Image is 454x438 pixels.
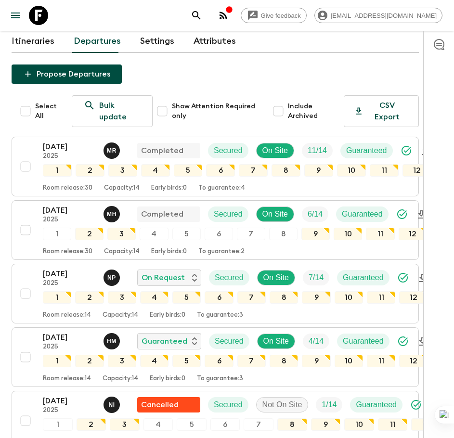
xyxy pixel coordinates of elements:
[140,30,174,53] a: Settings
[43,153,96,160] p: 2025
[35,102,64,121] span: Select All
[257,270,295,285] div: On Site
[396,208,408,220] svg: Synced Successfully
[43,418,73,431] div: 1
[43,248,92,256] p: Room release: 30
[302,143,333,158] div: Trip Fill
[103,311,138,319] p: Capacity: 14
[301,228,330,240] div: 9
[198,248,245,256] p: To guarantee: 2
[314,8,442,23] div: [EMAIL_ADDRESS][DOMAIN_NAME]
[141,208,183,220] p: Completed
[256,397,309,412] div: Not On Site
[215,272,244,283] p: Secured
[43,332,96,343] p: [DATE]
[397,335,409,347] svg: Synced Successfully
[43,228,71,240] div: 1
[270,355,298,367] div: 8
[107,337,117,345] p: H M
[104,145,122,153] span: Mamico Reich
[302,206,328,222] div: Trip Fill
[142,335,187,347] p: Guaranteed
[303,334,329,349] div: Trip Fill
[151,248,187,256] p: Early birds: 0
[172,228,201,240] div: 5
[311,418,341,431] div: 9
[344,95,419,127] button: CSV Export
[197,375,243,383] p: To guarantee: 3
[141,399,179,411] p: Cancelled
[309,335,324,347] p: 4 / 14
[107,228,136,240] div: 3
[208,206,248,222] div: Secured
[335,291,363,304] div: 10
[77,418,106,431] div: 2
[108,401,115,409] p: N I
[107,274,116,282] p: N P
[308,145,327,156] p: 11 / 14
[104,272,122,280] span: Naoko Pogede
[367,355,395,367] div: 11
[304,164,333,177] div: 9
[397,272,409,283] svg: Synced Successfully
[325,12,442,19] span: [EMAIL_ADDRESS][DOMAIN_NAME]
[402,164,431,177] div: 12
[208,143,248,158] div: Secured
[172,291,201,304] div: 5
[214,399,243,411] p: Secured
[43,375,91,383] p: Room release: 14
[6,6,25,25] button: menu
[43,141,96,153] p: [DATE]
[256,206,294,222] div: On Site
[367,291,395,304] div: 11
[43,280,96,287] p: 2025
[177,418,207,431] div: 5
[302,355,330,367] div: 9
[256,143,294,158] div: On Site
[316,397,342,412] div: Trip Fill
[342,208,383,220] p: Guaranteed
[215,335,244,347] p: Secured
[415,209,427,220] svg: Download Onboarding
[104,209,122,217] span: Mayumi Hosokawa
[194,30,236,53] a: Attributes
[75,355,104,367] div: 2
[343,272,384,283] p: Guaranteed
[208,397,248,412] div: Secured
[263,272,289,283] p: On Site
[174,164,203,177] div: 5
[308,208,323,220] p: 6 / 14
[205,291,233,304] div: 6
[237,355,266,367] div: 7
[104,336,122,344] span: Haruhi Makino
[172,355,201,367] div: 5
[270,291,298,304] div: 8
[141,145,183,156] p: Completed
[150,311,185,319] p: Early birds: 0
[172,102,265,121] span: Show Attention Required only
[237,228,265,240] div: 7
[399,228,427,240] div: 12
[74,30,121,53] a: Departures
[141,164,170,177] div: 4
[104,248,140,256] p: Capacity: 14
[99,100,141,123] p: Bulk update
[262,399,302,411] p: Not On Site
[12,30,54,53] a: Itineraries
[110,418,140,431] div: 3
[140,228,168,240] div: 4
[241,8,307,23] a: Give feedback
[262,145,288,156] p: On Site
[420,145,431,157] svg: Download Onboarding
[309,272,324,283] p: 7 / 14
[366,228,394,240] div: 11
[416,272,428,284] svg: Download Onboarding
[151,184,187,192] p: Early birds: 0
[104,333,122,349] button: HM
[210,418,240,431] div: 6
[416,336,428,348] svg: Download Onboarding
[337,164,366,177] div: 10
[43,407,96,414] p: 2025
[302,291,330,304] div: 9
[288,102,340,121] span: Include Archived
